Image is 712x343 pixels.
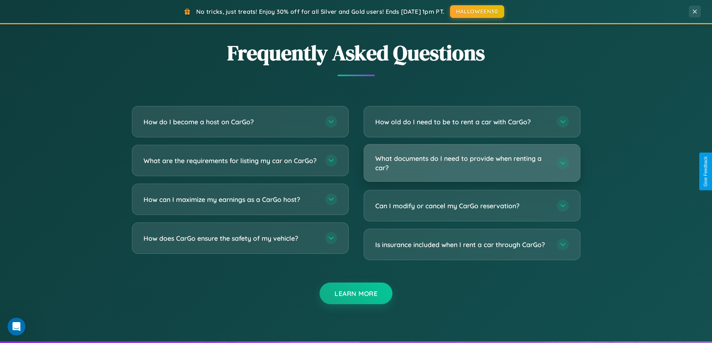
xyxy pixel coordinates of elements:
[144,234,318,243] h3: How does CarGo ensure the safety of my vehicle?
[144,117,318,127] h3: How do I become a host on CarGo?
[196,8,444,15] span: No tricks, just treats! Enjoy 30% off for all Silver and Gold users! Ends [DATE] 1pm PT.
[375,154,549,172] h3: What documents do I need to provide when renting a car?
[375,240,549,249] h3: Is insurance included when I rent a car through CarGo?
[132,38,580,67] h2: Frequently Asked Questions
[7,318,25,336] iframe: Intercom live chat
[450,5,504,18] button: HALLOWEEN30
[144,195,318,204] h3: How can I maximize my earnings as a CarGo host?
[375,201,549,211] h3: Can I modify or cancel my CarGo reservation?
[144,156,318,165] h3: What are the requirements for listing my car on CarGo?
[375,117,549,127] h3: How old do I need to be to rent a car with CarGo?
[703,156,708,187] div: Give Feedback
[320,283,392,304] button: Learn More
